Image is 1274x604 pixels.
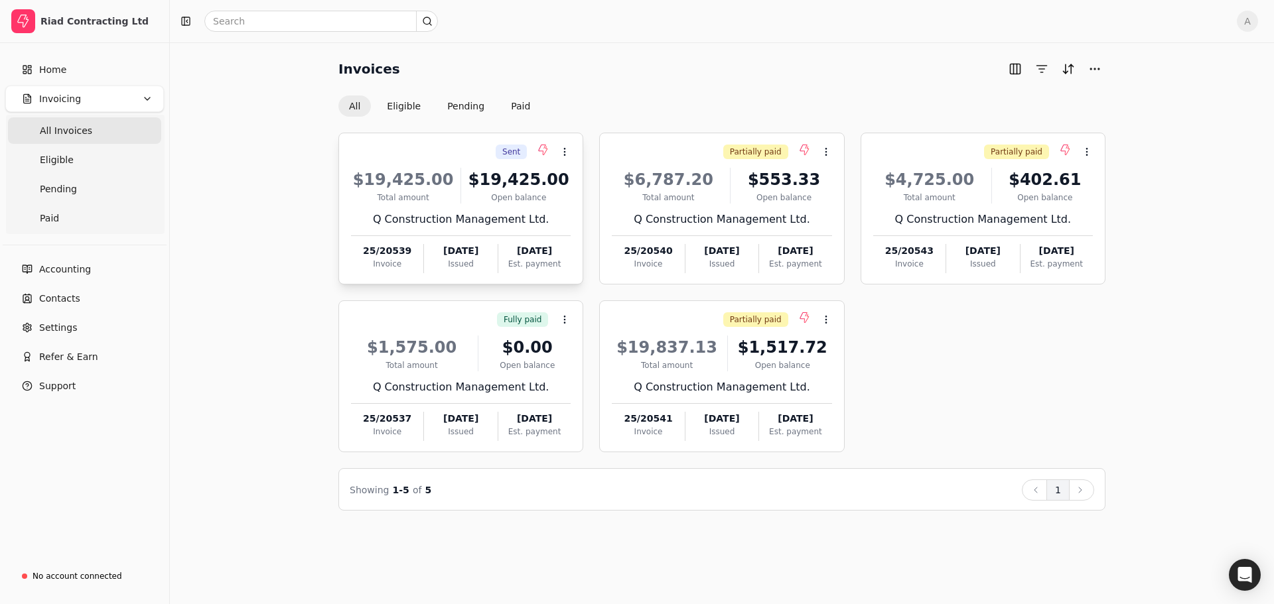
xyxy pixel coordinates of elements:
[1084,58,1105,80] button: More
[873,168,986,192] div: $4,725.00
[39,63,66,77] span: Home
[40,15,158,28] div: Riad Contracting Ltd
[338,58,400,80] h2: Invoices
[39,292,80,306] span: Contacts
[498,412,571,426] div: [DATE]
[40,124,92,138] span: All Invoices
[424,426,497,438] div: Issued
[612,244,684,258] div: 25/20540
[350,485,389,495] span: Showing
[40,153,74,167] span: Eligible
[498,426,571,438] div: Est. payment
[39,92,81,106] span: Invoicing
[33,570,122,582] div: No account connected
[5,256,164,282] a: Accounting
[685,244,758,258] div: [DATE]
[946,258,1019,270] div: Issued
[5,373,164,399] button: Support
[759,258,831,270] div: Est. payment
[39,263,91,276] span: Accounting
[39,379,76,393] span: Support
[733,335,832,359] div: $1,517.72
[873,244,946,258] div: 25/20543
[736,192,831,204] div: Open balance
[8,176,161,202] a: Pending
[612,379,831,395] div: Q Construction Management Ltd.
[393,485,409,495] span: 1 - 5
[612,335,722,359] div: $19,837.13
[351,168,455,192] div: $19,425.00
[376,95,431,117] button: Eligible
[612,192,725,204] div: Total amount
[338,95,371,117] button: All
[1021,258,1093,270] div: Est. payment
[685,258,758,270] div: Issued
[338,95,541,117] div: Invoice filter options
[39,350,98,364] span: Refer & Earn
[1237,11,1258,32] button: A
[351,379,571,395] div: Q Construction Management Ltd.
[5,56,164,83] a: Home
[5,285,164,312] a: Contacts
[730,146,782,158] span: Partially paid
[612,258,684,270] div: Invoice
[612,211,831,227] div: Q Construction Management Ltd.
[612,426,684,438] div: Invoice
[612,412,684,426] div: 25/20541
[946,244,1019,258] div: [DATE]
[40,211,59,225] span: Paid
[8,117,161,144] a: All Invoices
[351,192,455,204] div: Total amount
[685,426,758,438] div: Issued
[759,426,831,438] div: Est. payment
[873,258,946,270] div: Invoice
[873,211,1093,227] div: Q Construction Management Ltd.
[351,426,423,438] div: Invoice
[1058,58,1079,80] button: Sort
[759,412,831,426] div: [DATE]
[466,192,571,204] div: Open balance
[759,244,831,258] div: [DATE]
[991,146,1042,158] span: Partially paid
[8,147,161,173] a: Eligible
[504,314,541,326] span: Fully paid
[612,359,722,371] div: Total amount
[425,485,432,495] span: 5
[997,168,1093,192] div: $402.61
[204,11,438,32] input: Search
[8,205,161,231] a: Paid
[685,412,758,426] div: [DATE]
[5,314,164,341] a: Settings
[736,168,831,192] div: $553.33
[484,359,571,371] div: Open balance
[1021,244,1093,258] div: [DATE]
[40,182,77,196] span: Pending
[500,95,541,117] button: Paid
[413,485,422,495] span: of
[997,192,1093,204] div: Open balance
[733,359,832,371] div: Open balance
[502,146,520,158] span: Sent
[437,95,495,117] button: Pending
[424,412,497,426] div: [DATE]
[351,258,423,270] div: Invoice
[351,412,423,426] div: 25/20537
[351,335,472,359] div: $1,575.00
[730,314,782,326] span: Partially paid
[351,211,571,227] div: Q Construction Management Ltd.
[351,359,472,371] div: Total amount
[466,168,571,192] div: $19,425.00
[424,258,497,270] div: Issued
[498,258,571,270] div: Est. payment
[5,86,164,112] button: Invoicing
[498,244,571,258] div: [DATE]
[612,168,725,192] div: $6,787.20
[351,244,423,258] div: 25/20539
[873,192,986,204] div: Total amount
[39,321,77,335] span: Settings
[5,564,164,588] a: No account connected
[1229,559,1261,591] div: Open Intercom Messenger
[5,343,164,370] button: Refer & Earn
[424,244,497,258] div: [DATE]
